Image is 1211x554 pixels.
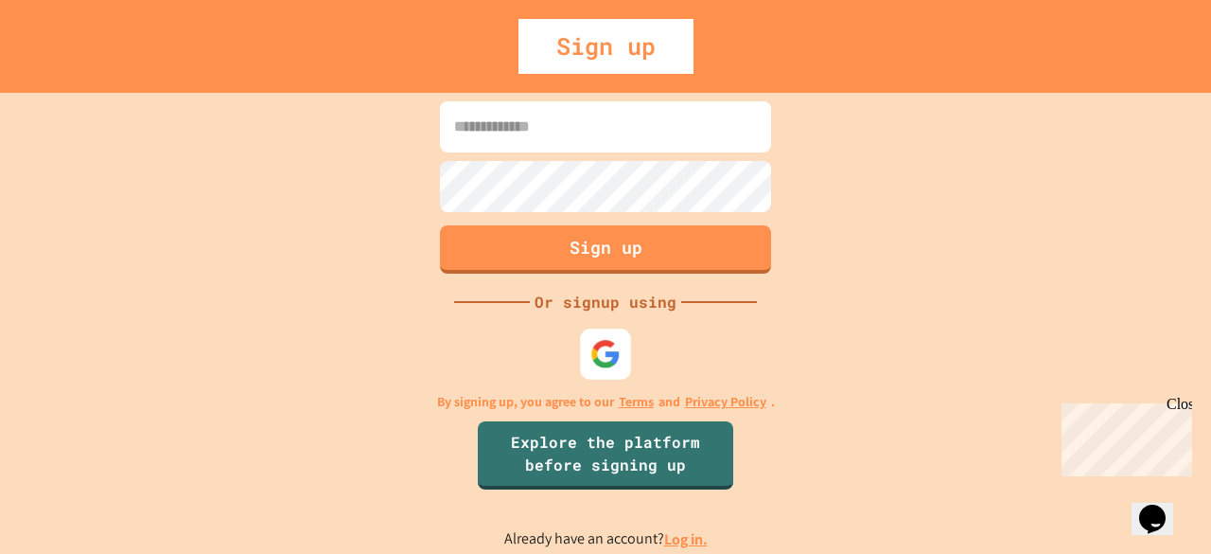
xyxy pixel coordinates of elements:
[1054,396,1192,476] iframe: chat widget
[504,527,708,551] p: Already have an account?
[440,225,771,274] button: Sign up
[530,291,681,313] div: Or signup using
[518,19,693,74] div: Sign up
[437,392,775,412] p: By signing up, you agree to our and .
[619,392,654,412] a: Terms
[685,392,766,412] a: Privacy Policy
[478,421,733,490] a: Explore the platform before signing up
[664,529,708,549] a: Log in.
[8,8,131,120] div: Chat with us now!Close
[590,338,621,368] img: google-icon.svg
[1132,478,1192,535] iframe: chat widget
